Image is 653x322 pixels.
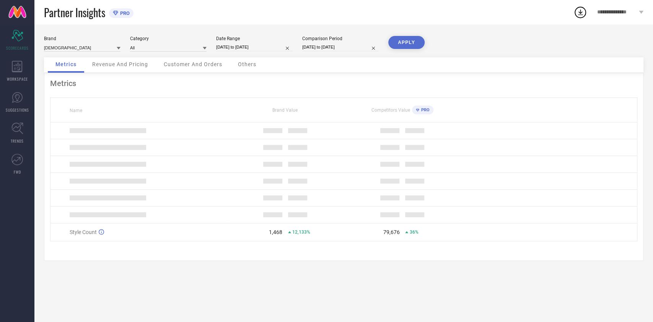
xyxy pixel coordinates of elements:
div: Comparison Period [302,36,379,41]
div: Brand [44,36,121,41]
span: Brand Value [272,107,298,113]
span: PRO [118,10,130,16]
span: Others [238,61,256,67]
span: SUGGESTIONS [6,107,29,113]
span: TRENDS [11,138,24,144]
span: PRO [419,107,430,112]
span: 12,133% [292,229,310,235]
span: WORKSPACE [7,76,28,82]
span: SCORECARDS [6,45,29,51]
span: Metrics [55,61,77,67]
div: 1,468 [269,229,282,235]
span: Style Count [70,229,97,235]
div: Category [130,36,207,41]
div: Metrics [50,79,637,88]
div: Date Range [216,36,293,41]
button: APPLY [388,36,425,49]
span: FWD [14,169,21,175]
span: Customer And Orders [164,61,222,67]
span: Partner Insights [44,5,105,20]
div: 79,676 [383,229,399,235]
span: Revenue And Pricing [92,61,148,67]
input: Select comparison period [302,43,379,51]
span: Name [70,108,82,113]
div: Open download list [573,5,587,19]
span: 36% [409,229,418,235]
input: Select date range [216,43,293,51]
span: Competitors Value [371,107,410,113]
